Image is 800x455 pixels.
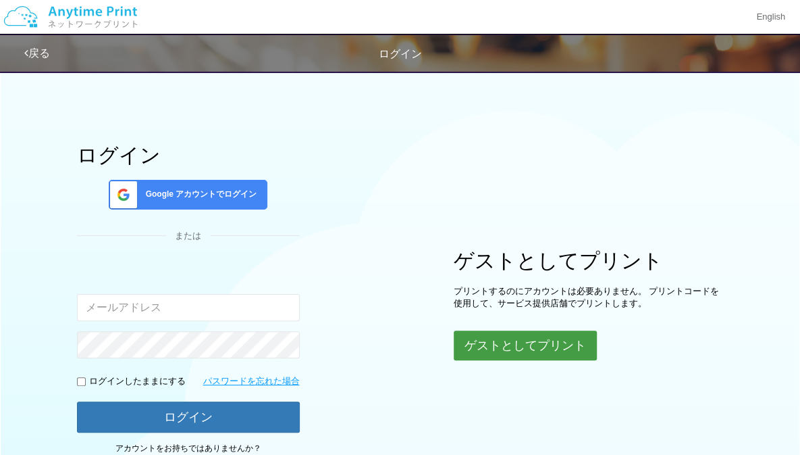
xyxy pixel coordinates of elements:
[454,331,597,360] button: ゲストとしてプリント
[77,294,300,321] input: メールアドレス
[89,375,186,388] p: ログインしたままにする
[77,230,300,243] div: または
[454,285,724,310] p: プリントするのにアカウントは必要ありません。 プリントコードを使用して、サービス提供店舗でプリントします。
[203,375,300,388] a: パスワードを忘れた場合
[379,48,422,59] span: ログイン
[140,189,257,200] span: Google アカウントでログイン
[24,47,50,59] a: 戻る
[77,402,300,433] button: ログイン
[77,144,300,166] h1: ログイン
[454,249,724,272] h1: ゲストとしてプリント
